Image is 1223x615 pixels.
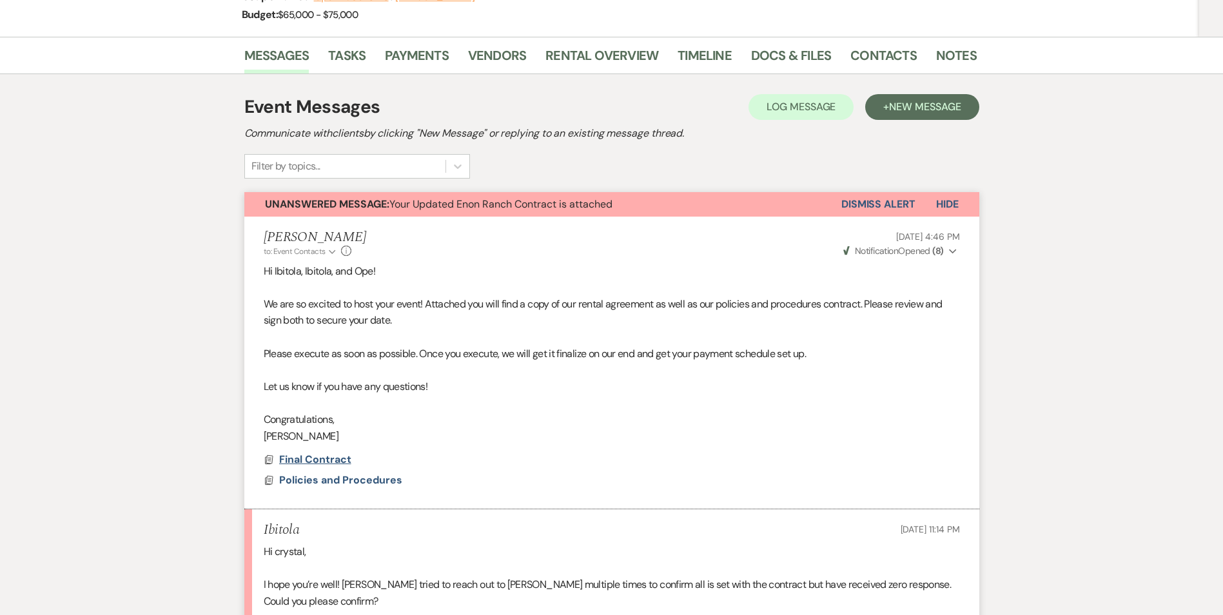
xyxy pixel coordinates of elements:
a: Contacts [850,45,917,73]
h2: Communicate with clients by clicking "New Message" or replying to an existing message thread. [244,126,979,141]
a: Messages [244,45,309,73]
span: Final Contract [279,453,351,466]
a: Timeline [678,45,732,73]
span: Congratulations, [264,413,335,426]
strong: ( 8 ) [932,245,943,257]
button: to: Event Contacts [264,246,338,257]
p: [PERSON_NAME] [264,428,960,445]
a: Vendors [468,45,526,73]
h5: [PERSON_NAME] [264,229,366,246]
span: We are so excited to host your event! Attached you will find a copy of our rental agreement as we... [264,297,943,327]
button: NotificationOpened (8) [841,244,960,258]
span: [DATE] 11:14 PM [901,523,960,535]
h1: Event Messages [244,93,380,121]
span: Your Updated Enon Ranch Contract is attached [265,197,612,211]
button: +New Message [865,94,979,120]
span: Notification [855,245,898,257]
span: Log Message [767,100,836,113]
span: Opened [843,245,944,257]
a: Docs & Files [751,45,831,73]
span: Please execute as soon as possible. Once you execute, we will get it finalize on our end and get ... [264,347,806,360]
button: Policies and Procedures [279,473,406,488]
h5: Ibitola [264,522,299,538]
div: Filter by topics... [251,159,320,174]
span: [DATE] 4:46 PM [896,231,959,242]
a: Notes [936,45,977,73]
a: Tasks [328,45,366,73]
span: to: Event Contacts [264,246,326,257]
button: Dismiss Alert [841,192,915,217]
strong: Unanswered Message: [265,197,389,211]
button: Hide [915,192,979,217]
span: Policies and Procedures [279,473,402,487]
span: New Message [889,100,961,113]
button: Log Message [748,94,854,120]
button: Unanswered Message:Your Updated Enon Ranch Contract is attached [244,192,841,217]
a: Rental Overview [545,45,658,73]
span: Let us know if you have any questions! [264,380,428,393]
span: $65,000 - $75,000 [278,8,358,21]
p: Hi Ibitola, Ibitola, and Ope! [264,263,960,280]
span: Budget: [242,8,279,21]
button: Final Contract [279,452,355,467]
a: Payments [385,45,449,73]
span: Hide [936,197,959,211]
